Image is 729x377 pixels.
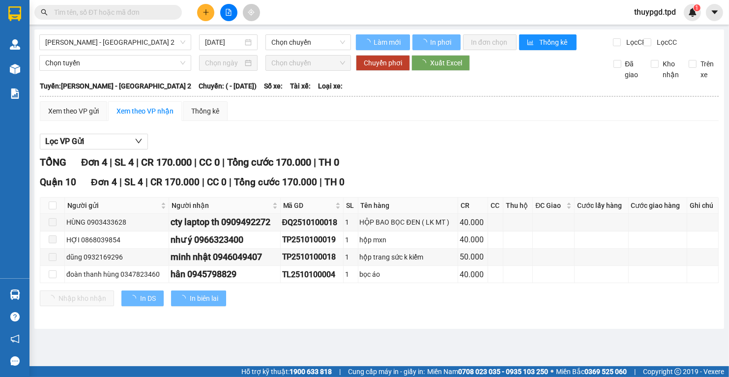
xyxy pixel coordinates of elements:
[194,156,197,168] span: |
[203,9,209,16] span: plus
[318,81,343,91] span: Loại xe:
[115,156,134,168] span: SL 4
[412,34,461,50] button: In phơi
[40,290,114,306] button: Nhập kho nhận
[674,368,681,375] span: copyright
[339,366,341,377] span: |
[710,8,719,17] span: caret-down
[281,266,344,283] td: TL2510100004
[10,312,20,321] span: question-circle
[697,58,719,80] span: Trên xe
[688,8,697,17] img: icon-new-feature
[282,233,342,246] div: TP2510100019
[345,217,356,228] div: 1
[356,34,410,50] button: Làm mới
[10,356,20,366] span: message
[191,106,219,116] div: Thống kê
[621,58,644,80] span: Đã giao
[281,232,344,249] td: TP2510100019
[290,368,332,376] strong: 1900 633 818
[319,156,339,168] span: TH 0
[282,268,342,281] div: TL2510100004
[197,4,214,21] button: plus
[110,156,112,168] span: |
[146,176,148,188] span: |
[10,64,20,74] img: warehouse-icon
[314,156,316,168] span: |
[458,368,548,376] strong: 0708 023 035 - 0935 103 250
[360,217,457,228] div: HỘP BAO BỌC ĐEN ( LK MT )
[460,233,486,246] div: 40.000
[66,217,167,228] div: HÙNG 0903433628
[136,156,139,168] span: |
[229,176,232,188] span: |
[67,200,159,211] span: Người gửi
[117,106,174,116] div: Xem theo VP nhận
[460,251,486,263] div: 50.000
[48,106,99,116] div: Xem theo VP gửi
[124,176,143,188] span: SL 4
[40,176,76,188] span: Quận 10
[345,252,356,262] div: 1
[121,290,164,306] button: In DS
[271,35,345,50] span: Chọn chuyến
[171,267,278,281] div: hân 0945798829
[54,7,170,18] input: Tìm tên, số ĐT hoặc mã đơn
[629,198,688,214] th: Cước giao hàng
[40,82,191,90] b: Tuyến: [PERSON_NAME] - [GEOGRAPHIC_DATA] 2
[360,269,457,280] div: bọc áo
[248,9,255,16] span: aim
[324,176,345,188] span: TH 0
[460,268,486,281] div: 40.000
[41,9,48,16] span: search
[430,58,462,68] span: Xuất Excel
[556,366,627,377] span: Miền Bắc
[659,58,683,80] span: Kho nhận
[320,176,322,188] span: |
[10,334,20,344] span: notification
[460,216,486,229] div: 40.000
[626,6,684,18] span: thuypgd.tpd
[653,37,678,48] span: Lọc CC
[119,176,122,188] span: |
[40,156,66,168] span: TỔNG
[427,366,548,377] span: Miền Nam
[584,368,627,376] strong: 0369 525 060
[419,59,430,66] span: loading
[225,9,232,16] span: file-add
[199,81,257,91] span: Chuyến: ( - [DATE])
[141,156,192,168] span: CR 170.000
[179,295,190,302] span: loading
[706,4,723,21] button: caret-down
[66,269,167,280] div: đoàn thanh hùng 0347823460
[345,269,356,280] div: 1
[171,215,278,229] div: cty laptop th 0909492272
[575,198,629,214] th: Cước lấy hàng
[282,251,342,263] div: TP2510100018
[290,81,311,91] span: Tài xế:
[535,200,564,211] span: ĐC Giao
[234,176,317,188] span: Tổng cước 170.000
[10,39,20,50] img: warehouse-icon
[364,39,372,46] span: loading
[358,198,459,214] th: Tên hàng
[283,200,334,211] span: Mã GD
[171,250,278,264] div: minh nhật 0946049407
[411,55,470,71] button: Xuất Excel
[694,4,700,11] sup: 1
[420,39,429,46] span: loading
[622,37,648,48] span: Lọc CR
[360,252,457,262] div: hộp trang sức k kiểm
[205,58,243,68] input: Chọn ngày
[519,34,577,50] button: bar-chartThống kê
[10,88,20,99] img: solution-icon
[45,56,185,70] span: Chọn tuyến
[202,176,204,188] span: |
[205,37,243,48] input: 11/10/2025
[40,134,148,149] button: Lọc VP Gửi
[227,156,311,168] span: Tổng cước 170.000
[430,37,453,48] span: In phơi
[374,37,402,48] span: Làm mới
[220,4,237,21] button: file-add
[488,198,503,214] th: CC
